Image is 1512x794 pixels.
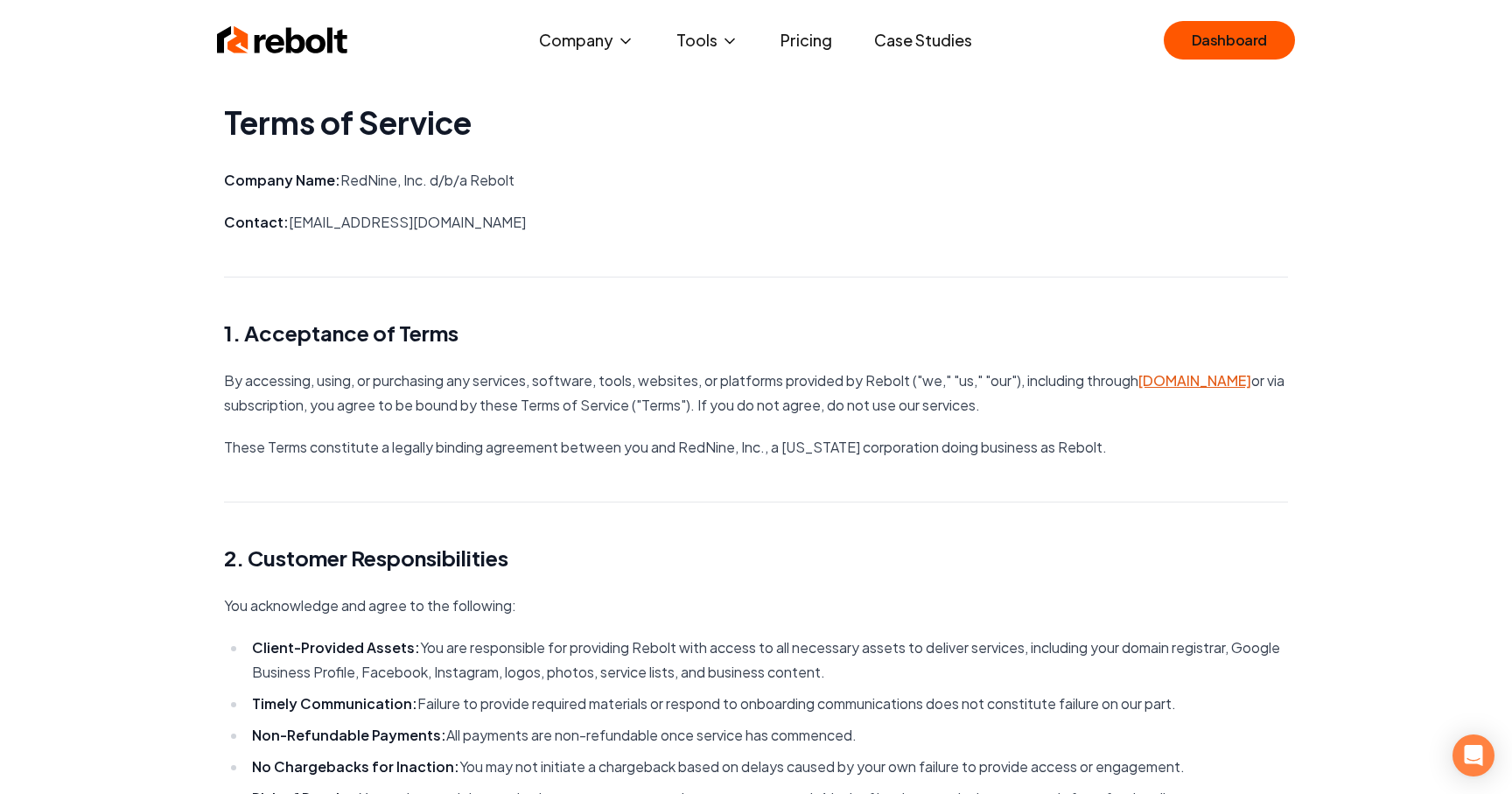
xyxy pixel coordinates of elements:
p: These Terms constitute a legally binding agreement between you and RedNine, Inc., a [US_STATE] co... [224,435,1288,460]
h1: Terms of Service [224,105,1288,140]
a: Dashboard [1164,21,1295,60]
strong: No Chargebacks for Inaction: [252,757,459,776]
button: Tools [662,23,752,58]
strong: Company Name: [224,171,340,189]
li: You are responsible for providing Rebolt with access to all necessary assets to deliver services,... [247,636,1288,685]
a: [DOMAIN_NAME] [1138,371,1251,390]
button: Company [525,23,648,58]
a: Pricing [766,23,846,58]
li: All payments are non-refundable once service has commenced. [247,723,1288,748]
p: By accessing, using, or purchasing any services, software, tools, websites, or platforms provided... [224,369,1288,418]
p: RedNine, Inc. d/b/a Rebolt [224,168,1288,193]
h2: 2. Customer Responsibilities [224,545,1288,573]
strong: Timely Communication: [252,694,417,713]
strong: Non-Refundable Payments: [252,726,446,744]
li: Failure to provide required materials or respond to onboarding communications does not constitute... [247,692,1288,716]
img: Rebolt Logo [217,23,348,58]
a: Case Studies [860,23,986,58]
div: Open Intercom Messenger [1452,734,1494,776]
li: You may not initiate a chargeback based on delays caused by your own failure to provide access or... [247,755,1288,779]
strong: Contact: [224,213,289,231]
strong: Client-Provided Assets: [252,638,420,657]
h2: 1. Acceptance of Terms [224,320,1288,348]
p: You acknowledge and agree to the following: [224,594,1288,618]
p: [EMAIL_ADDRESS][DOMAIN_NAME] [224,210,1288,235]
